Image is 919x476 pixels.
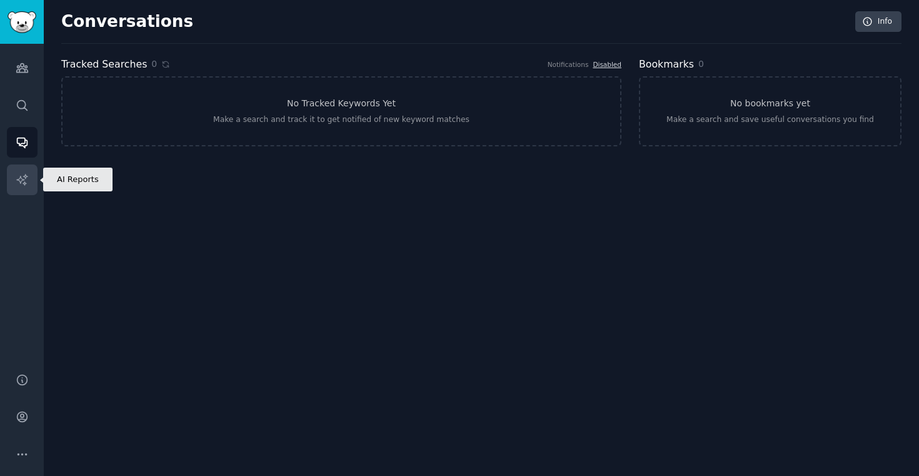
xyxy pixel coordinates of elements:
[855,11,901,33] a: Info
[287,97,396,110] h3: No Tracked Keywords Yet
[61,12,193,32] h2: Conversations
[666,114,874,126] div: Make a search and save useful conversations you find
[548,60,589,69] div: Notifications
[61,76,621,146] a: No Tracked Keywords YetMake a search and track it to get notified of new keyword matches
[8,11,36,33] img: GummySearch logo
[151,58,157,71] span: 0
[730,97,810,110] h3: No bookmarks yet
[639,76,901,146] a: No bookmarks yetMake a search and save useful conversations you find
[639,57,694,73] h2: Bookmarks
[61,57,147,73] h2: Tracked Searches
[213,114,470,126] div: Make a search and track it to get notified of new keyword matches
[698,59,704,69] span: 0
[593,61,621,68] a: Disabled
